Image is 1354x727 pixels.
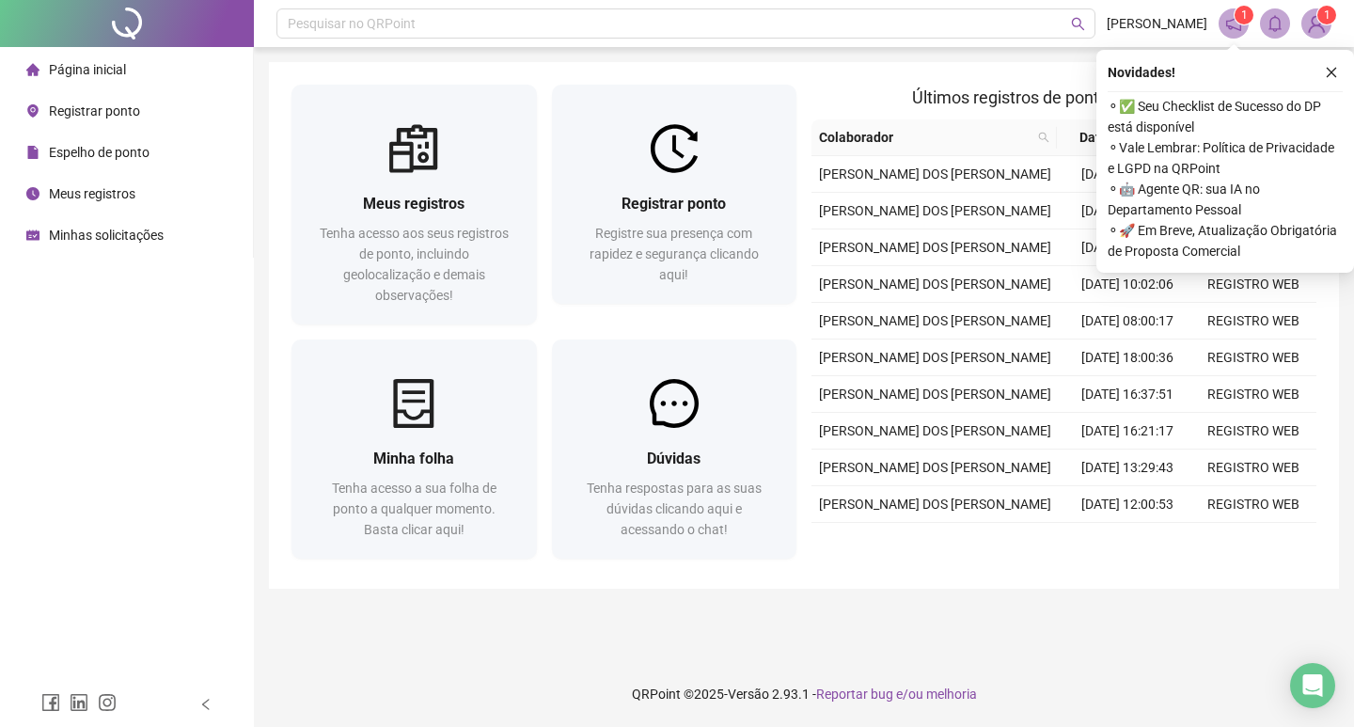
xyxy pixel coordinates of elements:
td: [DATE] 08:00:17 [1064,303,1190,340]
span: search [1034,123,1053,151]
td: [DATE] 12:00:53 [1064,486,1190,523]
span: instagram [98,693,117,712]
span: [PERSON_NAME] DOS [PERSON_NAME] [819,277,1051,292]
td: REGISTRO WEB [1190,413,1316,450]
td: [DATE] 13:30:27 [1064,193,1190,229]
span: schedule [26,229,39,242]
span: Data/Hora [1064,127,1157,148]
td: REGISTRO WEB [1190,450,1316,486]
span: Últimos registros de ponto sincronizados [912,87,1216,107]
span: facebook [41,693,60,712]
span: Registrar ponto [622,195,726,213]
footer: QRPoint © 2025 - 2.93.1 - [254,661,1354,727]
span: Tenha acesso a sua folha de ponto a qualquer momento. Basta clicar aqui! [332,481,496,537]
span: Meus registros [363,195,464,213]
span: [PERSON_NAME] DOS [PERSON_NAME] [819,350,1051,365]
span: Minha folha [373,450,454,467]
td: [DATE] 16:21:17 [1064,413,1190,450]
td: [DATE] 10:02:06 [1064,266,1190,303]
td: REGISTRO WEB [1190,303,1316,340]
span: home [26,63,39,76]
span: [PERSON_NAME] DOS [PERSON_NAME] [819,387,1051,402]
span: [PERSON_NAME] DOS [PERSON_NAME] [819,423,1051,438]
img: 89354 [1302,9,1330,38]
span: [PERSON_NAME] DOS [PERSON_NAME] [819,460,1051,475]
td: REGISTRO WEB [1190,523,1316,560]
td: [DATE] 10:12:53 [1064,229,1190,266]
sup: Atualize o seu contato no menu Meus Dados [1317,6,1336,24]
td: [DATE] 18:01:24 [1064,156,1190,193]
span: Registrar ponto [49,103,140,119]
td: [DATE] 16:37:51 [1064,376,1190,413]
span: 1 [1241,8,1248,22]
td: REGISTRO WEB [1190,376,1316,413]
span: bell [1267,15,1283,32]
span: search [1071,17,1085,31]
a: DúvidasTenha respostas para as suas dúvidas clicando aqui e acessando o chat! [552,340,797,559]
span: [PERSON_NAME] DOS [PERSON_NAME] [819,497,1051,512]
span: Meus registros [49,186,135,201]
span: [PERSON_NAME] DOS [PERSON_NAME] [819,166,1051,182]
span: linkedin [70,693,88,712]
td: [DATE] 13:29:43 [1064,450,1190,486]
td: [DATE] 10:07:00 [1064,523,1190,560]
span: Colaborador [819,127,1031,148]
span: [PERSON_NAME] DOS [PERSON_NAME] [819,240,1051,255]
span: ⚬ ✅ Seu Checklist de Sucesso do DP está disponível [1108,96,1343,137]
span: notification [1225,15,1242,32]
span: Reportar bug e/ou melhoria [816,687,977,702]
span: Minhas solicitações [49,228,164,243]
span: ⚬ Vale Lembrar: Política de Privacidade e LGPD na QRPoint [1108,137,1343,179]
span: 1 [1324,8,1330,22]
span: ⚬ 🤖 Agente QR: sua IA no Departamento Pessoal [1108,179,1343,220]
span: Novidades ! [1108,62,1175,83]
span: Versão [728,687,769,702]
span: search [1038,132,1049,143]
td: REGISTRO WEB [1190,340,1316,376]
sup: 1 [1235,6,1253,24]
span: [PERSON_NAME] DOS [PERSON_NAME] [819,203,1051,218]
span: Página inicial [49,62,126,77]
td: [DATE] 18:00:36 [1064,340,1190,376]
span: [PERSON_NAME] DOS [PERSON_NAME] [819,313,1051,328]
span: environment [26,104,39,118]
a: Minha folhaTenha acesso a sua folha de ponto a qualquer momento. Basta clicar aqui! [291,340,537,559]
div: Open Intercom Messenger [1290,663,1335,708]
a: Meus registrosTenha acesso aos seus registros de ponto, incluindo geolocalização e demais observa... [291,85,537,324]
span: Tenha respostas para as suas dúvidas clicando aqui e acessando o chat! [587,481,762,537]
span: [PERSON_NAME] [1107,13,1207,34]
span: Dúvidas [647,450,701,467]
span: Tenha acesso aos seus registros de ponto, incluindo geolocalização e demais observações! [320,226,509,303]
span: Registre sua presença com rapidez e segurança clicando aqui! [590,226,759,282]
span: Espelho de ponto [49,145,150,160]
a: Registrar pontoRegistre sua presença com rapidez e segurança clicando aqui! [552,85,797,304]
span: clock-circle [26,187,39,200]
span: ⚬ 🚀 Em Breve, Atualização Obrigatória de Proposta Comercial [1108,220,1343,261]
td: REGISTRO WEB [1190,486,1316,523]
span: close [1325,66,1338,79]
span: left [199,698,213,711]
td: REGISTRO WEB [1190,266,1316,303]
th: Data/Hora [1057,119,1180,156]
span: file [26,146,39,159]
